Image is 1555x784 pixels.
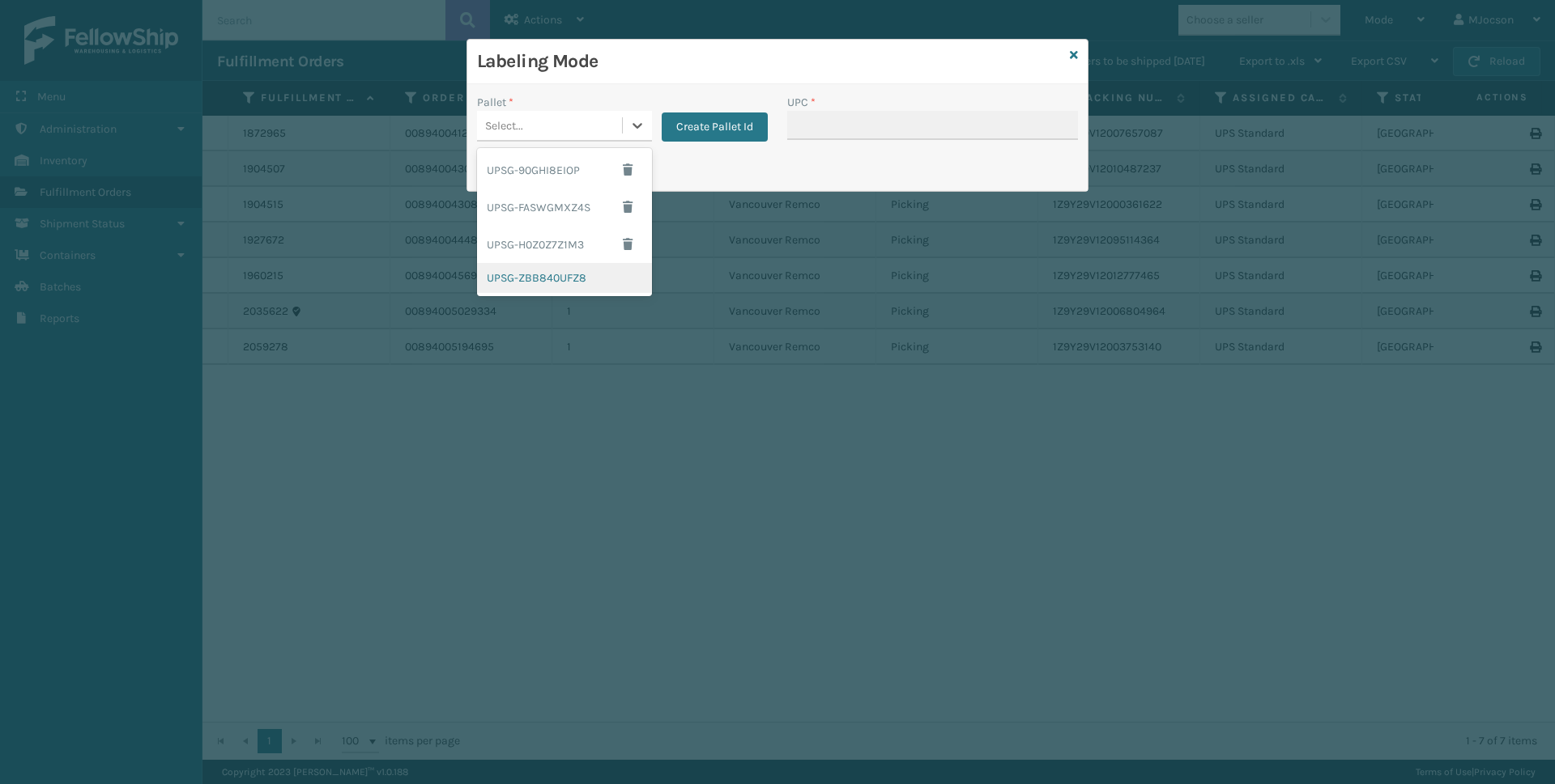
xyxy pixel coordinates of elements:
div: Select... [485,117,523,134]
label: Pallet [477,94,513,111]
div: UPSG-H0Z0Z7Z1M3 [477,226,652,263]
div: UPSG-FASWGMXZ4S [477,189,652,226]
div: UPSG-ZBB840UFZ8 [477,263,652,293]
div: UPSG-90GHI8EIOP [477,151,652,189]
h3: Labeling Mode [477,49,1063,74]
label: UPC [787,94,816,111]
button: Create Pallet Id [662,112,768,142]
